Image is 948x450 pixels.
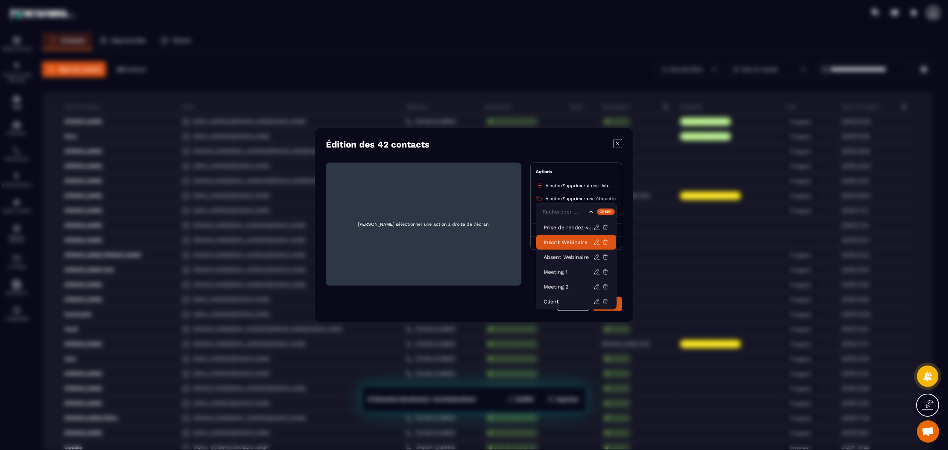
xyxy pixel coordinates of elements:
span: Supprimer à une liste [563,183,610,188]
div: Search for option [536,204,617,221]
p: Inscrit Webinaire [544,239,594,246]
p: Absent Webinaire [544,254,594,261]
p: Client [544,298,594,305]
span: Ajouter [545,196,561,201]
p: Meeting 1 [544,268,594,276]
h4: Édition des 42 contacts [326,139,430,150]
span: Actions [536,169,552,174]
p: / [545,183,610,189]
span: [PERSON_NAME] sélectionner une action à droite de l'écran. [332,169,515,280]
span: Ajouter [545,183,561,188]
div: Créer [597,208,615,215]
p: / [545,196,616,202]
span: Supprimer une étiquette [563,196,616,201]
input: Search for option [541,208,587,216]
p: Meeting 2 [544,283,594,291]
p: Prise de rendez-vous [544,224,594,231]
div: Ouvrir le chat [917,420,939,443]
